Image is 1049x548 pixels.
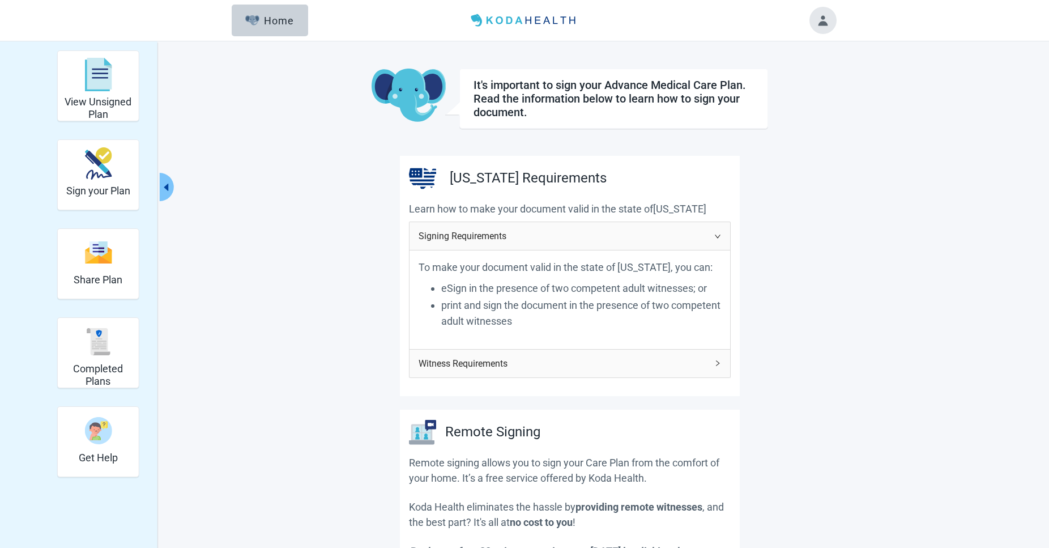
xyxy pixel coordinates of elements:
button: Collapse menu [160,173,174,201]
div: Home [245,15,294,26]
img: remoteSigning [409,419,436,446]
img: person-question-x68TBcxA.svg [84,417,112,444]
h3: [US_STATE] Requirements [450,168,607,189]
span: ! [573,516,575,528]
span: Signing Requirements [419,229,707,243]
button: ElephantHome [232,5,308,36]
button: Toggle account menu [809,7,837,34]
p: To make your document valid in the state of [US_STATE], you can: [419,260,721,275]
div: Signing Requirements [410,222,730,250]
h2: Get Help [79,452,118,464]
h3: Remote Signing [445,422,540,443]
span: caret-left [161,182,172,193]
span: no cost to you [510,516,573,528]
span: , and the best part? It's all at [409,501,724,528]
span: right [714,233,721,240]
span: Witness Requirements [419,356,707,371]
p: print and sign the document in the presence of two competent adult witnesses [441,298,721,330]
img: svg%3e [84,58,112,92]
div: Sign your Plan [57,139,139,210]
p: eSign in the presence of two competent adult witnesses; or [441,281,721,296]
img: Koda Elephant [372,69,446,123]
img: United States [409,165,436,192]
img: make_plan_official-CpYJDfBD.svg [84,147,112,180]
img: Koda Health [466,11,583,29]
div: Get Help [57,406,139,477]
h2: Share Plan [74,274,122,286]
div: View Unsigned Plan [57,50,139,121]
img: Elephant [245,15,259,26]
div: Witness Requirements [410,350,730,377]
p: Learn how to make your document valid in the state of [US_STATE] [409,201,731,217]
div: Share Plan [57,228,139,299]
div: It's important to sign your Advance Medical Care Plan. Read the information below to learn how to... [474,78,754,119]
img: svg%3e [84,240,112,265]
h2: View Unsigned Plan [62,96,134,120]
h2: Sign your Plan [66,185,130,197]
div: Completed Plans [57,317,139,388]
span: right [714,360,721,367]
span: Koda Health eliminates the hassle by [409,501,575,513]
h2: Completed Plans [62,363,134,387]
img: svg%3e [84,328,112,355]
span: providing remote witnesses [575,501,702,513]
p: Remote signing allows you to sign your Care Plan from the comfort of your home. It’s a free servi... [409,455,731,486]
